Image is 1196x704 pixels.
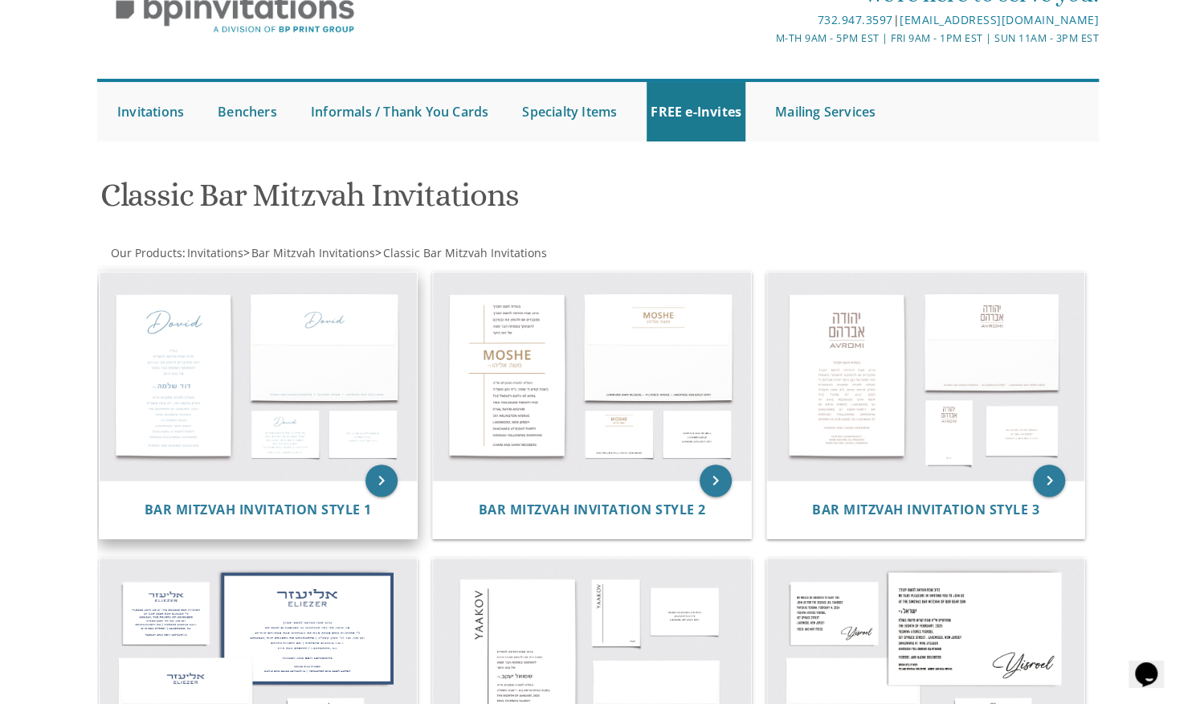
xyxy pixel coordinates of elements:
iframe: chat widget [1129,640,1180,688]
a: 732.947.3597 [817,12,892,27]
a: Benchers [214,82,281,141]
a: keyboard_arrow_right [700,465,732,497]
h1: Classic Bar Mitzvah Invitations [100,178,756,225]
a: Invitations [186,245,243,260]
div: M-Th 9am - 5pm EST | Fri 9am - 1pm EST | Sun 11am - 3pm EST [432,30,1099,47]
a: Informals / Thank You Cards [307,82,492,141]
span: > [243,245,375,260]
a: Mailing Services [771,82,880,141]
img: Bar Mitzvah Invitation Style 3 [767,272,1085,481]
a: Bar Mitzvah Invitation Style 2 [478,502,705,518]
a: Classic Bar Mitzvah Invitations [382,245,547,260]
a: Bar Mitzvah Invitation Style 1 [145,502,372,518]
a: FREE e-Invites [647,82,745,141]
span: Bar Mitzvah Invitation Style 3 [812,501,1039,518]
span: Bar Mitzvah Invitations [251,245,375,260]
span: Bar Mitzvah Invitation Style 1 [145,501,372,518]
a: Bar Mitzvah Invitation Style 3 [812,502,1039,518]
div: : [97,245,598,261]
a: keyboard_arrow_right [1033,465,1065,497]
a: Our Products [109,245,182,260]
span: Bar Mitzvah Invitation Style 2 [478,501,705,518]
span: Invitations [187,245,243,260]
a: [EMAIL_ADDRESS][DOMAIN_NAME] [900,12,1099,27]
a: keyboard_arrow_right [365,465,398,497]
div: | [432,10,1099,30]
a: Bar Mitzvah Invitations [250,245,375,260]
img: Bar Mitzvah Invitation Style 1 [100,272,418,481]
span: Classic Bar Mitzvah Invitations [383,245,547,260]
img: Bar Mitzvah Invitation Style 2 [433,272,751,481]
a: Specialty Items [518,82,621,141]
a: Invitations [113,82,188,141]
span: > [375,245,547,260]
